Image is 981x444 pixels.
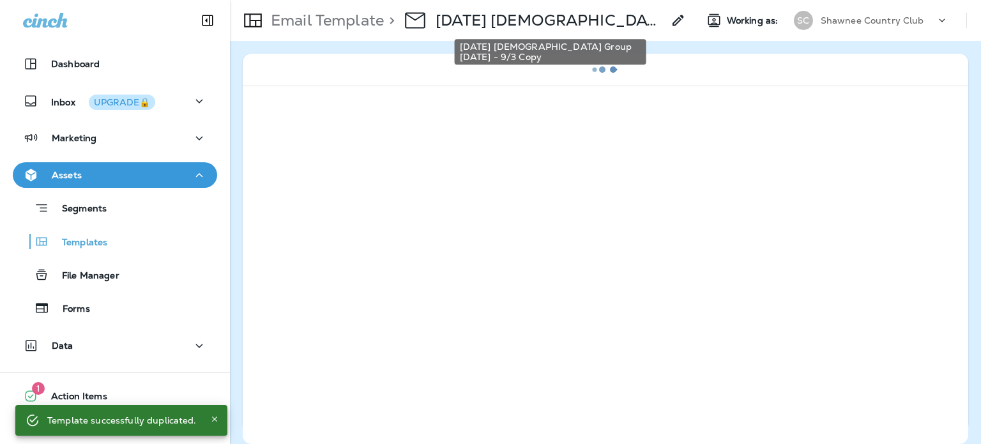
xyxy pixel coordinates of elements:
button: Dashboard [13,51,217,77]
span: Working as: [727,15,781,26]
button: 1Action Items [13,383,217,409]
p: [DATE] [DEMOGRAPHIC_DATA] Group [DATE] - 9/3 Copy [436,11,663,30]
button: Forms [13,295,217,321]
p: Marketing [52,133,96,143]
p: Templates [49,237,107,249]
div: Wednesday Ladies Group September 2025 - 9/3 Copy [436,11,663,30]
p: File Manager [49,270,119,282]
button: Segments [13,194,217,222]
p: Segments [49,203,107,216]
span: 1 [32,382,45,395]
button: Templates [13,228,217,255]
button: Collapse Sidebar [190,8,225,33]
button: UPGRADE🔒 [89,95,155,110]
button: Data [13,333,217,358]
div: SC [794,11,813,30]
button: File Manager [13,261,217,288]
div: UPGRADE🔒 [94,98,150,107]
button: Close [207,411,222,427]
p: Data [52,341,73,351]
p: Email Template [266,11,384,30]
p: Dashboard [51,59,100,69]
p: > [384,11,395,30]
span: Action Items [38,391,107,406]
p: Inbox [51,95,155,108]
div: Template successfully duplicated. [47,409,197,432]
p: Shawnee Country Club [821,15,924,26]
p: Forms [50,303,90,316]
button: 19What's New [13,414,217,440]
button: Assets [13,162,217,188]
div: [DATE] [DEMOGRAPHIC_DATA] Group [DATE] - 9/3 Copy [455,39,646,65]
p: Assets [52,170,82,180]
button: InboxUPGRADE🔒 [13,88,217,114]
button: Marketing [13,125,217,151]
